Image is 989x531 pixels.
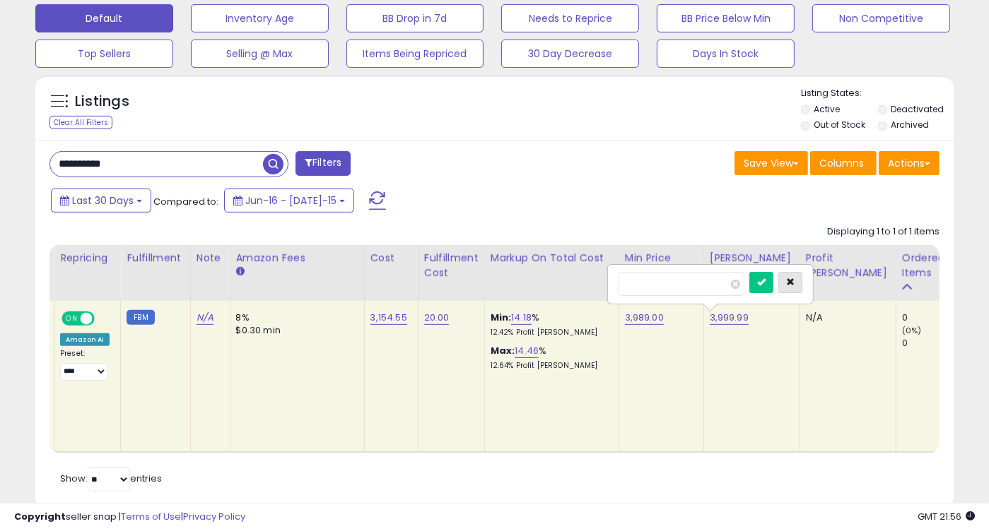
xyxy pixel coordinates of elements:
[515,344,539,358] a: 14.46
[902,251,954,280] div: Ordered Items
[370,251,412,265] div: Cost
[14,511,245,524] div: seller snap | |
[370,311,407,325] a: 3,154.55
[491,344,515,357] b: Max:
[491,311,608,338] div: %
[812,4,950,32] button: Non Competitive
[63,313,81,325] span: ON
[827,225,940,239] div: Displaying 1 to 1 of 1 items
[121,510,181,523] a: Terms of Use
[625,311,664,325] a: 3,989.00
[424,311,450,325] a: 20.00
[60,333,110,346] div: Amazon AI
[625,251,698,265] div: Min Price
[902,325,922,336] small: (0%)
[806,311,885,324] div: N/A
[236,265,245,278] small: Amazon Fees.
[197,251,224,265] div: Note
[491,311,512,324] b: Min:
[14,510,66,523] strong: Copyright
[153,195,218,208] span: Compared to:
[491,251,613,265] div: Markup on Total Cost
[491,328,608,338] p: 12.42% Profit [PERSON_NAME]
[60,251,115,265] div: Repricing
[191,4,329,32] button: Inventory Age
[801,87,954,100] p: Listing States:
[657,40,795,68] button: Days In Stock
[191,40,329,68] button: Selling @ Max
[35,40,173,68] button: Top Sellers
[49,116,112,129] div: Clear All Filters
[60,472,162,485] span: Show: entries
[236,324,353,337] div: $0.30 min
[511,311,532,325] a: 14.18
[657,4,795,32] button: BB Price Below Min
[127,310,154,325] small: FBM
[891,103,944,115] label: Deactivated
[75,92,129,112] h5: Listings
[236,311,353,324] div: 8%
[60,349,110,381] div: Preset:
[424,251,479,280] div: Fulfillment Cost
[891,119,929,131] label: Archived
[346,40,484,68] button: Items Being Repriced
[501,40,639,68] button: 30 Day Decrease
[491,345,608,371] div: %
[127,251,184,265] div: Fulfillment
[72,193,134,208] span: Last 30 Days
[197,311,213,325] a: N/A
[35,4,173,32] button: Default
[819,156,864,170] span: Columns
[484,245,619,301] th: The percentage added to the cost of goods (COGS) that forms the calculator for Min & Max prices.
[501,4,639,32] button: Needs to Reprice
[224,189,354,213] button: Jun-16 - [DATE]-15
[735,151,808,175] button: Save View
[710,311,749,325] a: 3,999.99
[806,251,890,280] div: Profit [PERSON_NAME]
[814,119,866,131] label: Out of Stock
[491,361,608,371] p: 12.64% Profit [PERSON_NAME]
[245,193,337,208] span: Jun-16 - [DATE]-15
[879,151,940,175] button: Actions
[295,151,351,176] button: Filters
[902,311,959,324] div: 0
[183,510,245,523] a: Privacy Policy
[236,251,358,265] div: Amazon Fees
[814,103,841,115] label: Active
[918,510,975,523] span: 2025-08-15 21:56 GMT
[51,189,151,213] button: Last 30 Days
[346,4,484,32] button: BB Drop in 7d
[93,313,115,325] span: OFF
[810,151,877,175] button: Columns
[710,251,794,265] div: [PERSON_NAME]
[902,337,959,350] div: 0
